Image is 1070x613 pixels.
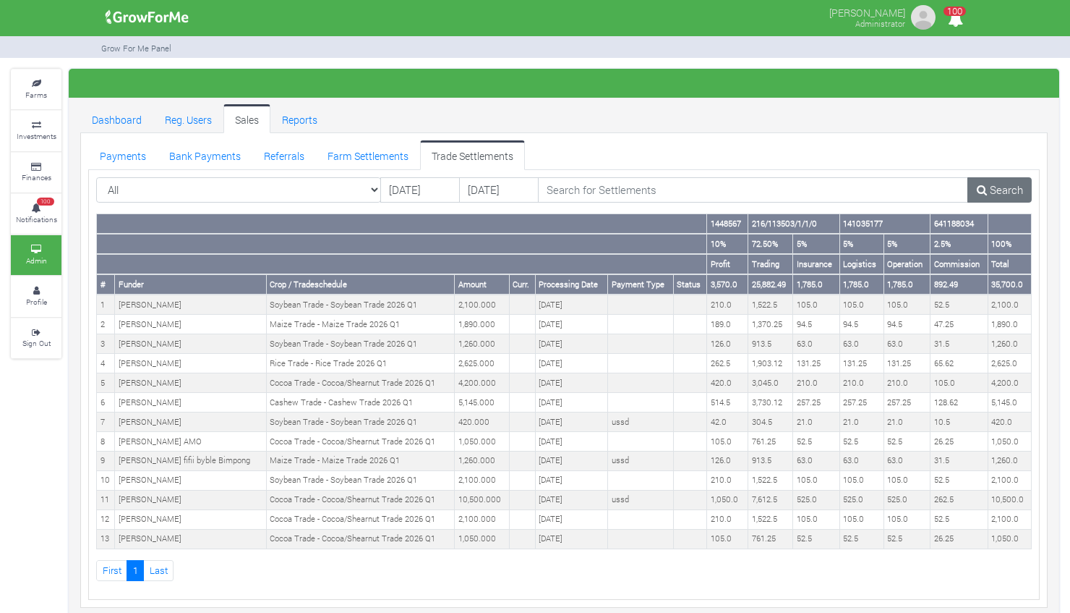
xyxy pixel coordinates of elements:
td: 761.25 [748,529,793,549]
td: 1,260.0 [988,334,1031,354]
td: 105.0 [930,373,988,393]
th: 216/113503/1/1/0 [748,214,840,234]
td: 105.0 [793,295,839,314]
td: [DATE] [535,510,607,529]
td: 525.0 [793,490,839,510]
small: Finances [22,172,51,182]
td: 1,890.0 [988,315,1031,334]
td: ussd [608,413,674,432]
td: 262.5 [707,354,748,373]
p: [PERSON_NAME] [829,3,905,20]
td: 63.0 [839,334,883,354]
small: Profile [26,297,47,307]
td: 63.0 [883,451,930,470]
td: 10,500.0 [988,490,1031,510]
td: 1,260.0 [988,451,1031,470]
td: [DATE] [535,393,607,413]
th: 25,882.49 [748,274,793,295]
td: 913.5 [748,334,793,354]
td: 3,730.12 [748,393,793,413]
th: 641188034 [930,214,988,234]
td: 105.0 [883,295,930,314]
a: Finances [11,153,61,193]
td: 257.25 [839,393,883,413]
td: 105.0 [793,470,839,490]
td: 42.0 [707,413,748,432]
td: 2,100.000 [455,295,509,314]
td: 63.0 [793,451,839,470]
td: ussd [608,451,674,470]
th: 1448567 [707,214,748,234]
td: 52.5 [839,432,883,452]
a: Sign Out [11,318,61,358]
td: 1,050.0 [988,432,1031,452]
td: 1,522.5 [748,295,793,314]
td: 105.0 [793,510,839,529]
th: Amount [455,274,509,295]
td: 1 [97,295,115,314]
td: 10 [97,470,115,490]
td: 52.5 [883,432,930,452]
th: Profit [707,254,748,274]
th: 1,785.0 [839,274,883,295]
td: 1,050.000 [455,432,509,452]
td: [PERSON_NAME] [115,529,266,549]
th: 892.49 [930,274,988,295]
td: 94.5 [839,315,883,334]
td: [PERSON_NAME] [115,373,266,393]
td: 514.5 [707,393,748,413]
input: Search for Settlements [538,177,969,203]
td: Maize Trade - Maize Trade 2026 Q1 [266,451,455,470]
th: Curr. [509,274,535,295]
td: 128.62 [930,393,988,413]
th: Commission [930,254,988,274]
td: Soybean Trade - Soybean Trade 2026 Q1 [266,334,455,354]
td: 525.0 [839,490,883,510]
td: 2,625.0 [988,354,1031,373]
td: 26.25 [930,529,988,549]
a: Payments [88,140,158,169]
nav: Page Navigation [96,560,1032,581]
td: [DATE] [535,373,607,393]
td: 1,260.000 [455,334,509,354]
td: [DATE] [535,334,607,354]
input: DD/MM/YYYY [380,177,460,203]
td: 210.0 [707,470,748,490]
td: 105.0 [707,432,748,452]
th: 10% [707,234,748,254]
a: Trade Settlements [420,140,525,169]
td: 105.0 [839,470,883,490]
td: 1,050.0 [707,490,748,510]
td: [DATE] [535,470,607,490]
td: [DATE] [535,529,607,549]
th: Payment Type [608,274,674,295]
a: Last [143,560,174,581]
td: 21.0 [793,413,839,432]
td: 21.0 [839,413,883,432]
td: 2,100.0 [988,295,1031,314]
th: 3,570.0 [707,274,748,295]
td: Soybean Trade - Soybean Trade 2026 Q1 [266,295,455,314]
a: Sales [223,104,270,133]
td: Soybean Trade - Soybean Trade 2026 Q1 [266,470,455,490]
input: DD/MM/YYYY [459,177,539,203]
td: 262.5 [930,490,988,510]
small: Notifications [16,214,57,224]
th: 100% [988,234,1031,254]
td: 2,625.000 [455,354,509,373]
td: Cocoa Trade - Cocoa/Shearnut Trade 2026 Q1 [266,490,455,510]
small: Administrator [855,18,905,29]
span: 100 [943,7,966,16]
th: 141035177 [839,214,930,234]
td: 2,100.000 [455,510,509,529]
td: 2 [97,315,115,334]
th: Operation [883,254,930,274]
td: 5,145.000 [455,393,509,413]
td: 10,500.000 [455,490,509,510]
td: 31.5 [930,451,988,470]
a: Referrals [252,140,316,169]
td: 13 [97,529,115,549]
td: Rice Trade - Rice Trade 2026 Q1 [266,354,455,373]
td: 52.5 [930,510,988,529]
td: [PERSON_NAME] [115,413,266,432]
